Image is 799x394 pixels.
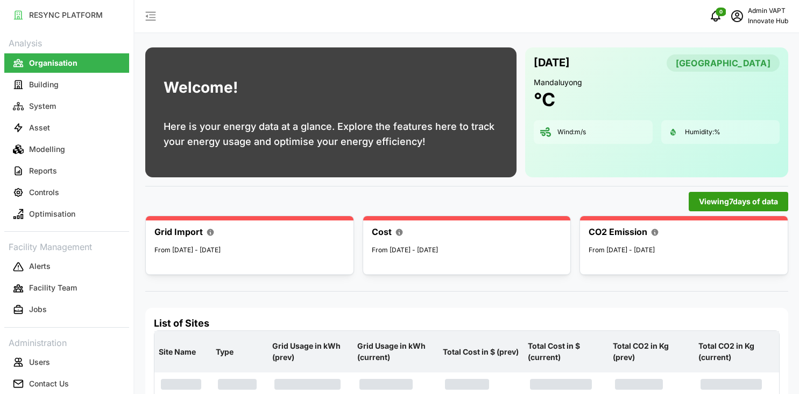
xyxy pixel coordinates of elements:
a: Alerts [4,256,129,278]
p: [DATE] [534,54,570,72]
p: Controls [29,187,59,198]
a: Asset [4,117,129,139]
a: Users [4,351,129,373]
p: From [DATE] - [DATE] [372,245,562,255]
p: Total Cost in $ (current) [526,332,606,371]
button: Building [4,75,129,94]
p: Total Cost in $ (prev) [441,338,521,366]
button: Optimisation [4,204,129,224]
p: Organisation [29,58,77,68]
p: Optimisation [29,209,75,219]
span: [GEOGRAPHIC_DATA] [676,55,770,71]
p: Grid Usage in kWh (prev) [270,332,351,371]
button: Alerts [4,257,129,277]
a: Optimisation [4,203,129,225]
button: Viewing7days of data [689,192,788,211]
button: Organisation [4,53,129,73]
button: Users [4,352,129,372]
button: Controls [4,183,129,202]
p: Grid Usage in kWh (current) [355,332,436,371]
p: Administration [4,334,129,350]
p: Analysis [4,34,129,50]
button: notifications [705,5,726,27]
a: Controls [4,182,129,203]
p: CO2 Emission [589,225,647,239]
p: Facility Team [29,282,77,293]
button: Modelling [4,140,129,159]
a: Facility Team [4,278,129,299]
p: Users [29,357,50,368]
p: Jobs [29,304,47,315]
p: Modelling [29,144,65,155]
p: Mandaluyong [534,77,780,88]
button: System [4,96,129,116]
a: Reports [4,160,129,182]
p: Alerts [29,261,51,272]
p: Asset [29,122,50,133]
h4: List of Sites [154,316,780,330]
p: System [29,101,56,112]
p: Here is your energy data at a glance. Explore the features here to track your energy usage and op... [164,119,498,149]
p: Cost [372,225,392,239]
p: Facility Management [4,238,129,254]
p: Contact Us [29,378,69,389]
p: Wind: m/s [557,128,586,137]
a: Modelling [4,139,129,160]
a: System [4,95,129,117]
p: Humidity: % [685,128,720,137]
button: Facility Team [4,279,129,298]
span: 0 [719,8,723,16]
button: Jobs [4,300,129,320]
button: Reports [4,161,129,181]
p: Total CO2 in Kg (prev) [611,332,691,371]
p: Admin VAPT [748,6,788,16]
span: Viewing 7 days of data [699,192,778,211]
p: Grid Import [154,225,203,239]
a: Building [4,74,129,95]
a: RESYNC PLATFORM [4,4,129,26]
button: Contact Us [4,374,129,393]
a: Organisation [4,52,129,74]
a: Jobs [4,299,129,321]
p: Reports [29,165,57,176]
p: Building [29,79,59,90]
p: Innovate Hub [748,16,788,26]
h1: °C [534,88,555,112]
p: From [DATE] - [DATE] [589,245,779,255]
p: Type [214,338,266,366]
p: From [DATE] - [DATE] [154,245,345,255]
h1: Welcome! [164,76,238,99]
p: RESYNC PLATFORM [29,10,103,20]
button: RESYNC PLATFORM [4,5,129,25]
button: Asset [4,118,129,137]
p: Total CO2 in Kg (current) [696,332,777,371]
p: Site Name [157,338,209,366]
button: schedule [726,5,748,27]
